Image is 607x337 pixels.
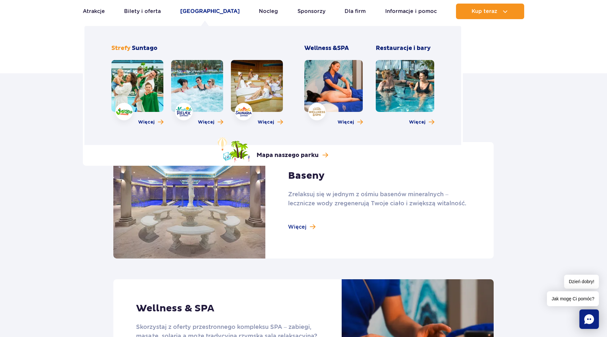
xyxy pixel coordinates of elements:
span: Więcej [409,119,425,126]
span: Więcej [138,119,155,126]
span: SPA [337,44,349,52]
a: Więcej o Wellness & SPA [337,119,363,126]
a: Dla firm [345,4,366,19]
span: Jak mogę Ci pomóc? [547,291,599,306]
a: Więcej o strefie Relax [198,119,223,126]
a: Informacje i pomoc [385,4,437,19]
span: Więcej [337,119,354,126]
button: Kup teraz [456,4,524,19]
div: Chat [579,309,599,329]
span: Dzień dobry! [564,275,599,289]
a: Sponsorzy [297,4,325,19]
h3: Restauracje i bary [376,44,434,52]
a: Więcej o strefie Jamango [138,119,163,126]
span: Suntago [132,44,158,52]
a: Bilety i oferta [124,4,161,19]
span: Kup teraz [472,8,497,14]
span: Strefy [111,44,131,52]
span: Więcej [258,119,274,126]
a: Więcej o Restauracje i bary [409,119,434,126]
a: Atrakcje [83,4,105,19]
a: Więcej o strefie Saunaria [258,119,283,126]
span: Więcej [198,119,214,126]
span: Wellness & [304,44,349,52]
a: Mapa naszego parku [218,137,328,162]
p: Mapa naszego parku [257,151,319,159]
a: [GEOGRAPHIC_DATA] [180,4,240,19]
a: Nocleg [259,4,278,19]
